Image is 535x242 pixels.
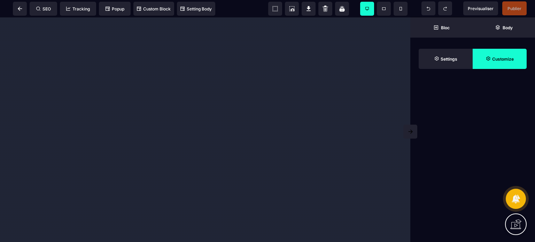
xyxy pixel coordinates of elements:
strong: Settings [441,56,457,62]
span: Setting Body [180,6,212,11]
span: Custom Block [137,6,171,11]
span: Screenshot [285,2,299,16]
span: Previsualiser [468,6,494,11]
strong: Body [503,25,513,30]
span: Publier [507,6,521,11]
strong: Bloc [441,25,450,30]
span: Tracking [66,6,90,11]
strong: Customize [492,56,514,62]
span: Settings [419,49,473,69]
span: View components [268,2,282,16]
span: SEO [36,6,51,11]
span: Open Blocks [410,17,473,38]
span: Popup [106,6,124,11]
span: Open Style Manager [473,49,527,69]
span: Open Layer Manager [473,17,535,38]
span: Preview [463,1,498,15]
